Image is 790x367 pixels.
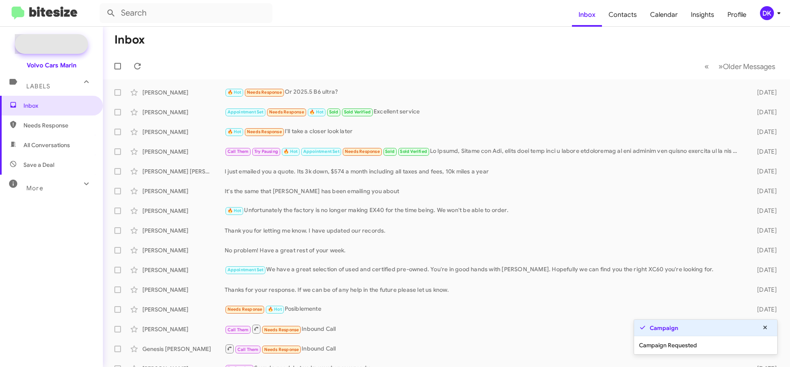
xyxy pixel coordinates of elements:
[699,58,714,75] button: Previous
[142,128,225,136] div: [PERSON_NAME]
[23,161,54,169] span: Save a Deal
[142,325,225,333] div: [PERSON_NAME]
[309,109,323,115] span: 🔥 Hot
[744,187,783,195] div: [DATE]
[225,88,744,97] div: Or 2025.5 B6 ultra?
[721,3,753,27] a: Profile
[225,324,744,334] div: Inbound Call
[23,141,70,149] span: All Conversations
[23,102,93,110] span: Inbox
[684,3,721,27] a: Insights
[744,108,783,116] div: [DATE]
[744,207,783,215] div: [DATE]
[228,149,249,154] span: Call Them
[225,187,744,195] div: It's the same that [PERSON_NAME] has been emailing you about
[704,61,709,72] span: «
[23,121,93,129] span: Needs Response
[303,149,339,154] span: Appointment Set
[225,246,744,254] div: No problem! Have a great rest of your week.
[744,88,783,97] div: [DATE]
[753,6,781,20] button: DK
[634,336,777,354] div: Campaign Requested
[142,305,225,314] div: [PERSON_NAME]
[744,286,783,294] div: [DATE]
[225,265,744,275] div: We have a great selection of used and certified pre-owned. You're in good hands with [PERSON_NAME...
[723,62,775,71] span: Older Messages
[385,149,395,154] span: Sold
[345,149,380,154] span: Needs Response
[264,327,299,332] span: Needs Response
[225,127,744,136] div: I'll take a closer look later
[27,61,77,69] div: Volvo Cars Marin
[142,187,225,195] div: [PERSON_NAME]
[142,246,225,254] div: [PERSON_NAME]
[700,58,780,75] nav: Page navigation example
[268,307,282,312] span: 🔥 Hot
[142,345,225,353] div: Genesis [PERSON_NAME]
[142,148,225,156] div: [PERSON_NAME]
[142,207,225,215] div: [PERSON_NAME]
[744,148,783,156] div: [DATE]
[225,206,744,215] div: Unfortunately the factory is no longer making EX40 for the time being. We won't be able to order.
[344,109,371,115] span: Sold Verified
[744,167,783,175] div: [DATE]
[247,129,282,134] span: Needs Response
[142,167,225,175] div: [PERSON_NAME] [PERSON_NAME]
[247,90,282,95] span: Needs Response
[225,226,744,235] div: Thank you for letting me know. I have updated our records.
[744,246,783,254] div: [DATE]
[114,33,145,46] h1: Inbox
[400,149,427,154] span: Sold Verified
[254,149,278,154] span: Try Pausing
[142,226,225,235] div: [PERSON_NAME]
[26,185,43,192] span: More
[228,327,249,332] span: Call Them
[26,83,50,90] span: Labels
[713,58,780,75] button: Next
[142,286,225,294] div: [PERSON_NAME]
[100,3,272,23] input: Search
[228,90,242,95] span: 🔥 Hot
[228,208,242,213] span: 🔥 Hot
[228,129,242,134] span: 🔥 Hot
[39,40,81,48] span: New Campaign
[228,307,263,312] span: Needs Response
[744,266,783,274] div: [DATE]
[225,107,744,117] div: Excellent service
[283,149,297,154] span: 🔥 Hot
[225,167,744,175] div: I just emailed you a quote. Its 3k down, $574 a month including all taxes and fees, 10k miles a year
[225,147,744,156] div: Lo Ipsumd, Sitame con Adi, elits doei temp inci u labore etdoloremag al eni adminim ven quisno ex...
[15,34,88,54] a: New Campaign
[225,344,744,354] div: Inbound Call
[744,128,783,136] div: [DATE]
[264,347,299,352] span: Needs Response
[650,324,678,332] strong: Campaign
[760,6,774,20] div: DK
[718,61,723,72] span: »
[142,108,225,116] div: [PERSON_NAME]
[142,266,225,274] div: [PERSON_NAME]
[572,3,602,27] a: Inbox
[602,3,644,27] a: Contacts
[269,109,304,115] span: Needs Response
[744,305,783,314] div: [DATE]
[237,347,259,352] span: Call Them
[644,3,684,27] a: Calendar
[225,286,744,294] div: Thanks for your response. If we can be of any help in the future please let us know.
[228,109,264,115] span: Appointment Set
[142,88,225,97] div: [PERSON_NAME]
[225,305,744,314] div: Posiblemente
[744,226,783,235] div: [DATE]
[228,267,264,272] span: Appointment Set
[329,109,339,115] span: Sold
